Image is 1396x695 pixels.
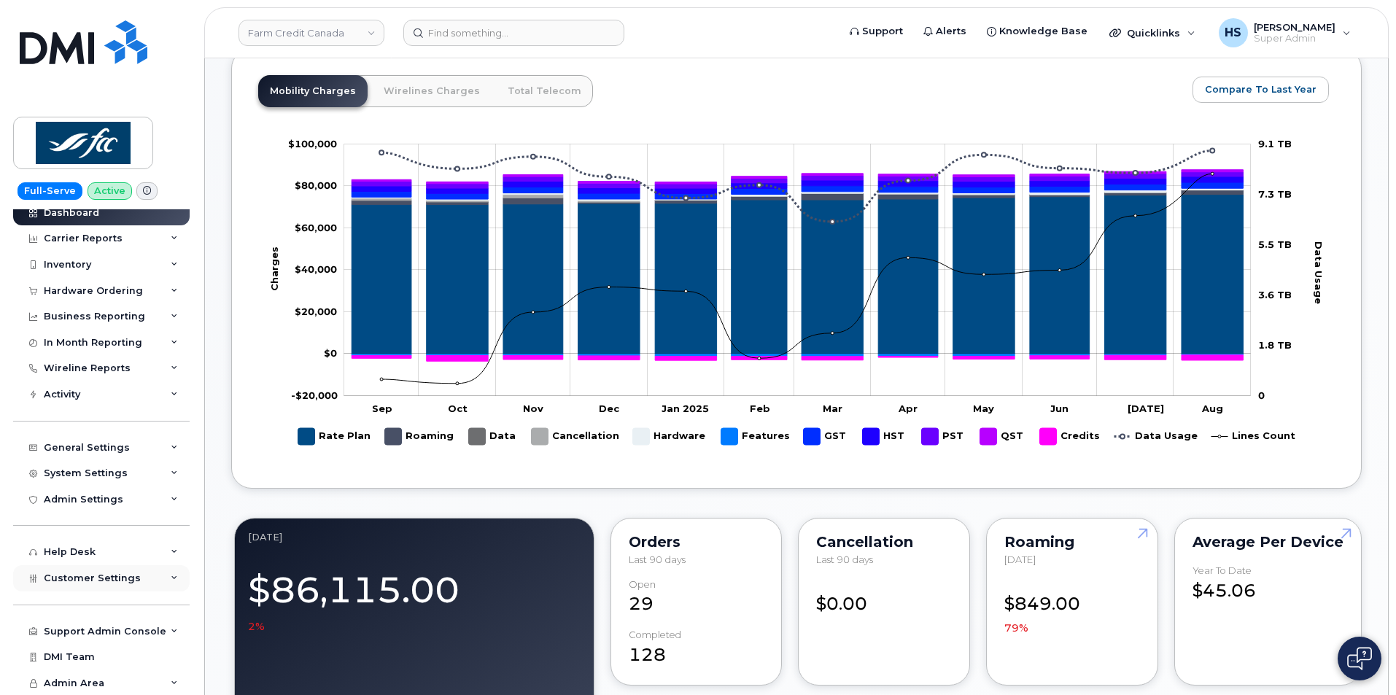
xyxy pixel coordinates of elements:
div: $45.06 [1193,565,1343,603]
tspan: 9.1 TB [1258,138,1292,150]
tspan: $40,000 [295,263,337,275]
g: Cancellation [532,422,619,451]
g: $0 [295,306,337,317]
tspan: Apr [898,403,918,414]
div: Orders [629,536,764,548]
div: Heather Space [1209,18,1361,47]
tspan: May [973,403,994,414]
g: Credits [1040,422,1100,451]
span: 79% [1004,621,1028,635]
button: Compare To Last Year [1193,77,1329,103]
tspan: Oct [448,403,468,414]
span: Compare To Last Year [1205,82,1316,96]
tspan: 0 [1258,389,1265,401]
g: Hardware [633,422,707,451]
div: Open [629,579,656,590]
tspan: $60,000 [295,222,337,233]
span: Quicklinks [1127,27,1180,39]
tspan: $20,000 [295,306,337,317]
tspan: $100,000 [288,138,337,150]
tspan: 1.8 TB [1258,339,1292,351]
g: Data Usage [1114,422,1198,451]
div: $0.00 [816,579,952,617]
g: HST [863,422,907,451]
span: Super Admin [1254,33,1335,44]
g: $0 [295,179,337,191]
tspan: Jun [1050,403,1069,414]
div: $849.00 [1004,579,1140,635]
tspan: Sep [372,403,392,414]
span: Support [862,24,903,39]
tspan: $0 [324,347,337,359]
g: Features [352,354,1243,357]
tspan: Mar [823,403,842,414]
div: Roaming [1004,536,1140,548]
g: Rate Plan [298,422,371,451]
a: Support [839,17,913,46]
tspan: 3.6 TB [1258,289,1292,300]
tspan: Feb [750,403,770,414]
span: Last 90 days [816,554,873,565]
g: $0 [291,389,338,401]
tspan: Nov [523,403,543,414]
g: Roaming [385,422,454,451]
tspan: Jan 2025 [662,403,709,414]
g: Roaming [352,190,1243,205]
div: 29 [629,579,764,617]
input: Find something... [403,20,624,46]
tspan: $80,000 [295,179,337,191]
a: Knowledge Base [977,17,1098,46]
span: HS [1225,24,1241,42]
tspan: [DATE] [1128,403,1164,414]
g: Rate Plan [352,195,1243,354]
img: Open chat [1347,647,1372,670]
tspan: Charges [268,246,280,291]
g: $0 [295,222,337,233]
span: Last 90 days [629,554,686,565]
span: [PERSON_NAME] [1254,21,1335,33]
g: $0 [295,263,337,275]
g: Lines Count [1211,422,1295,451]
tspan: 7.3 TB [1258,188,1292,200]
g: Legend [298,422,1295,451]
span: Knowledge Base [999,24,1087,39]
tspan: Data Usage [1313,241,1325,304]
div: $86,115.00 [248,561,581,634]
g: GST [804,422,848,451]
a: Alerts [913,17,977,46]
span: 2% [248,619,265,634]
g: $0 [288,138,337,150]
div: Quicklinks [1099,18,1206,47]
a: Wirelines Charges [372,75,492,107]
g: QST [352,170,1243,184]
span: [DATE] [1004,554,1036,565]
tspan: 5.5 TB [1258,238,1292,250]
g: PST [922,422,966,451]
div: Average per Device [1193,536,1343,548]
tspan: Dec [599,403,620,414]
g: QST [980,422,1025,451]
g: Credits [352,355,1243,361]
g: Features [721,422,790,451]
div: completed [629,629,681,640]
span: Alerts [936,24,966,39]
a: Mobility Charges [258,75,368,107]
div: Year to Date [1193,565,1252,576]
div: Cancellation [816,536,952,548]
tspan: -$20,000 [291,389,338,401]
a: Total Telecom [496,75,593,107]
div: 128 [629,629,764,667]
g: Data [469,422,517,451]
tspan: Aug [1201,403,1223,414]
a: Farm Credit Canada [239,20,384,46]
div: August 2025 [248,532,581,543]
